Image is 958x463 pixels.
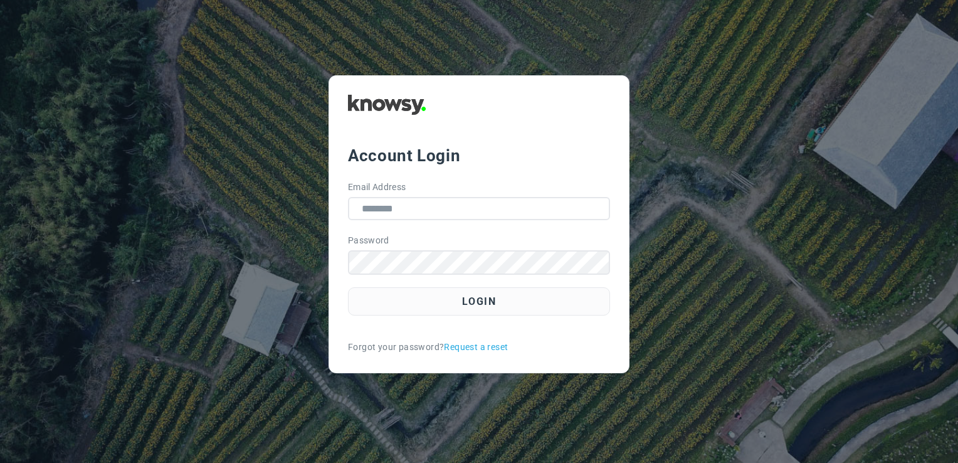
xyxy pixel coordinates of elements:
[348,234,389,247] label: Password
[348,144,610,167] div: Account Login
[348,287,610,316] button: Login
[348,181,406,194] label: Email Address
[444,341,508,354] a: Request a reset
[348,341,610,354] div: Forgot your password?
